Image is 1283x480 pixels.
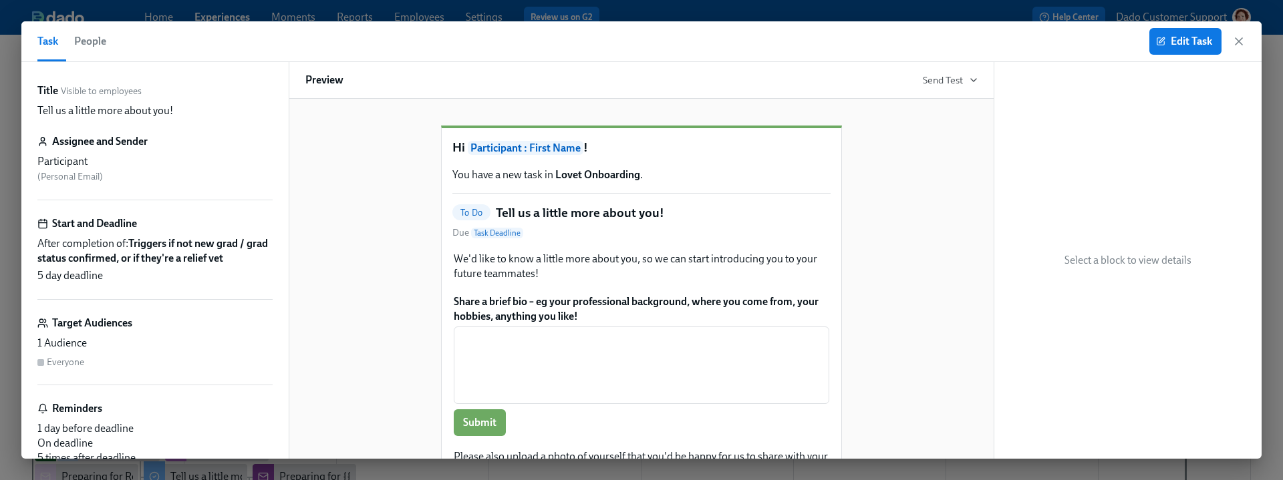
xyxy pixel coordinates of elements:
div: On deadline [37,436,273,451]
span: After completion of: [37,236,273,266]
button: Edit Task [1149,28,1222,55]
div: 1 day before deadline [37,421,273,436]
span: ( Personal Email ) [37,171,103,182]
strong: Triggers if not new grad / grad status confirmed, or if they're a relief vet [37,237,268,264]
div: Select a block to view details [994,62,1262,459]
h5: Tell us a little more about you! [496,204,664,222]
span: Participant : First Name [468,141,583,155]
div: Everyone [47,356,84,369]
button: Send Test [923,73,978,87]
span: Task [37,32,58,51]
div: Share a brief bio – eg your professional background, where you come from, your hobbies, anything ... [452,293,831,437]
div: 5 times after deadline [37,451,273,465]
h6: Reminders [52,401,102,416]
span: 5 day deadline [37,268,103,283]
div: Participant [37,154,273,169]
h6: Preview [305,73,343,87]
div: Please also upload a photo of yourself that you'd be happy for us to share with your future colle... [452,448,831,480]
label: Title [37,83,58,98]
span: Visible to employees [61,85,142,97]
strong: Lovet Onboarding [555,168,640,181]
div: We'd like to know a little more about you, so we can start introducing you to your future teammates! [452,250,831,282]
div: 1 Audience [37,336,273,350]
p: Tell us a little more about you! [37,103,173,118]
h6: Start and Deadline [52,216,137,231]
h6: Target Audiences [52,316,132,330]
span: People [74,32,106,51]
span: Task Deadline [471,228,523,238]
span: To Do [452,208,490,218]
h1: Hi ! [452,139,831,157]
h6: Assignee and Sender [52,134,148,149]
span: Edit Task [1159,35,1212,48]
span: Due [452,226,523,240]
p: You have a new task in . [452,168,831,182]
